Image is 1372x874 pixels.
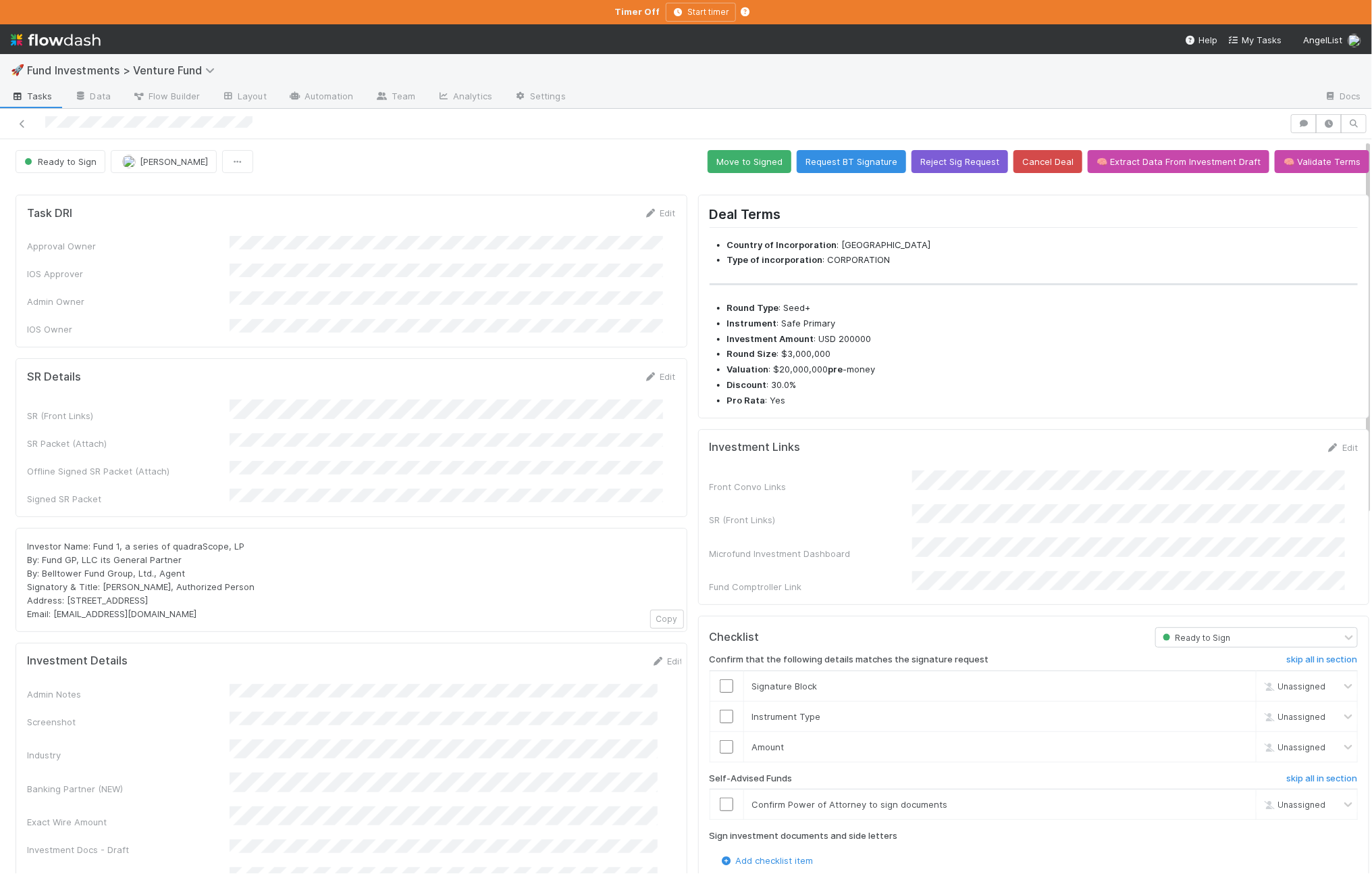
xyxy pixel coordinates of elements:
[710,547,912,560] div: Microfund Investment Dashboard
[727,347,1358,361] li: : $3,000,000
[1275,150,1369,173] button: 🧠 Validate Terms
[27,541,255,619] span: Investor Name: Fund 1, a series of quadraScope, LP By: Fund GP, LLC its General Partner By: Bellt...
[1286,773,1358,790] a: skip all in section
[27,239,230,253] div: Approval Owner
[710,773,793,784] h6: Self-Advised Funds
[1261,681,1325,691] span: Unassigned
[1261,711,1325,721] span: Unassigned
[710,631,760,644] h5: Checklist
[27,295,230,308] div: Admin Owner
[1286,654,1358,671] a: skip all in section
[1303,34,1342,45] span: AngelList
[727,239,1358,252] li: : [GEOGRAPHIC_DATA]
[27,492,230,506] div: Signed SR Packet
[27,437,230,450] div: SR Packet (Attach)
[426,87,503,108] a: Analytics
[211,87,278,108] a: Layout
[1286,773,1358,784] h6: skip all in section
[27,782,230,796] div: Banking Partner (NEW)
[752,681,818,691] span: Signature Block
[27,715,230,729] div: Screenshot
[1261,800,1325,810] span: Unassigned
[122,87,211,108] a: Flow Builder
[727,379,767,390] strong: Discount
[27,843,230,856] div: Investment Docs - Draft
[727,254,823,265] strong: Type of incorporation
[27,409,230,422] div: SR (Front Links)
[365,87,426,108] a: Team
[27,687,230,701] div: Admin Notes
[1261,742,1325,752] span: Unassigned
[650,610,684,629] button: Copy
[16,150,105,173] button: Ready to Sign
[727,394,1358,408] li: : Yes
[27,815,230,829] div: Exact Wire Amount
[1326,442,1358,453] a: Edit
[644,371,676,382] a: Edit
[1286,654,1358,665] h6: skip all in section
[1348,34,1361,47] img: avatar_12dd09bb-393f-4edb-90ff-b12147216d3f.png
[727,301,1358,315] li: : Seed+
[27,207,72,220] h5: Task DRI
[615,6,660,17] strong: Timer Off
[27,464,230,478] div: Offline Signed SR Packet (Attach)
[710,831,898,842] h6: Sign investment documents and side letters
[710,580,912,593] div: Fund Comptroller Link
[710,513,912,527] div: SR (Front Links)
[727,364,769,374] strong: Valuation
[1013,150,1082,173] button: Cancel Deal
[710,441,801,454] h5: Investment Links
[727,379,1358,392] li: : 30.0%
[22,156,97,167] span: Ready to Sign
[27,64,221,77] span: Fund Investments > Venture Fund
[11,89,53,103] span: Tasks
[727,317,1358,331] li: : Safe Primary
[710,654,989,665] h6: Confirm that the following details matches the signature request
[1313,87,1372,108] a: Docs
[1160,633,1231,643] span: Ready to Sign
[666,3,736,22] button: Start timer
[1228,33,1282,47] a: My Tasks
[727,333,1358,346] li: : USD 200000
[1185,33,1217,47] div: Help
[727,333,814,344] strong: Investment Amount
[140,156,208,167] span: [PERSON_NAME]
[797,150,906,173] button: Request BT Signature
[727,348,777,359] strong: Round Size
[63,87,122,108] a: Data
[727,253,1358,267] li: : CORPORATION
[644,208,676,218] a: Edit
[111,150,217,173] button: [PERSON_NAME]
[11,64,24,76] span: 🚀
[27,267,230,281] div: IOS Approver
[27,748,230,762] div: Industry
[11,28,101,51] img: logo-inverted-e16ddd16eac7371096b0.svg
[27,654,128,668] h5: Investment Details
[727,239,837,250] strong: Country of Incorporation
[752,742,785,752] span: Amount
[708,150,791,173] button: Move to Signed
[912,150,1008,173] button: Reject Sig Request
[752,799,948,810] span: Confirm Power of Attorney to sign documents
[710,206,1358,227] h2: Deal Terms
[727,302,779,313] strong: Round Type
[27,322,230,336] div: IOS Owner
[27,370,81,384] h5: SR Details
[720,855,814,866] a: Add checklist item
[727,395,766,406] strong: Pro Rata
[727,318,777,329] strong: Instrument
[727,363,1358,377] li: : $20,000,000 -money
[752,711,821,722] span: Instrument Type
[503,87,577,108] a: Settings
[1088,150,1269,173] button: 🧠 Extract Data From Investment Draft
[132,89,200,103] span: Flow Builder
[278,87,365,108] a: Automation
[122,155,136,168] img: avatar_12dd09bb-393f-4edb-90ff-b12147216d3f.png
[710,480,912,493] div: Front Convo Links
[1228,34,1282,45] span: My Tasks
[652,656,683,666] a: Edit
[828,364,843,374] strong: pre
